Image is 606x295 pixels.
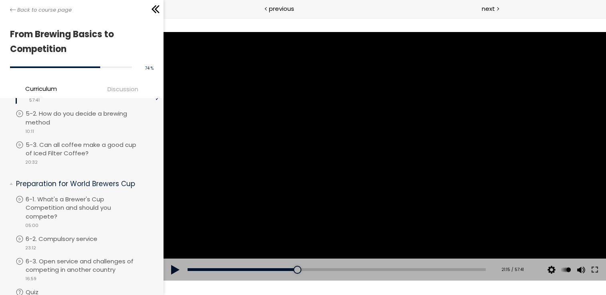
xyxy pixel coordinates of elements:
span: previous [269,4,294,13]
a: Back to course page [10,6,72,14]
button: Volume [411,241,423,263]
span: next [482,4,495,13]
span: 57:41 [29,97,40,104]
p: Preparation for World Brewers Cup [16,179,154,189]
span: Curriculum [25,84,57,93]
h1: From Brewing Basics to Competition [10,27,149,57]
span: 74 % [145,65,154,71]
span: Discussion [107,84,138,94]
div: 21:15 / 57:41 [329,249,360,255]
span: 10:11 [25,128,34,135]
button: Video quality [382,241,394,263]
button: Play back rate [396,241,408,263]
p: 5-2. How do you decide a brewing method [26,109,160,127]
div: Change playback rate [395,241,410,263]
span: Back to course page [17,6,72,14]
